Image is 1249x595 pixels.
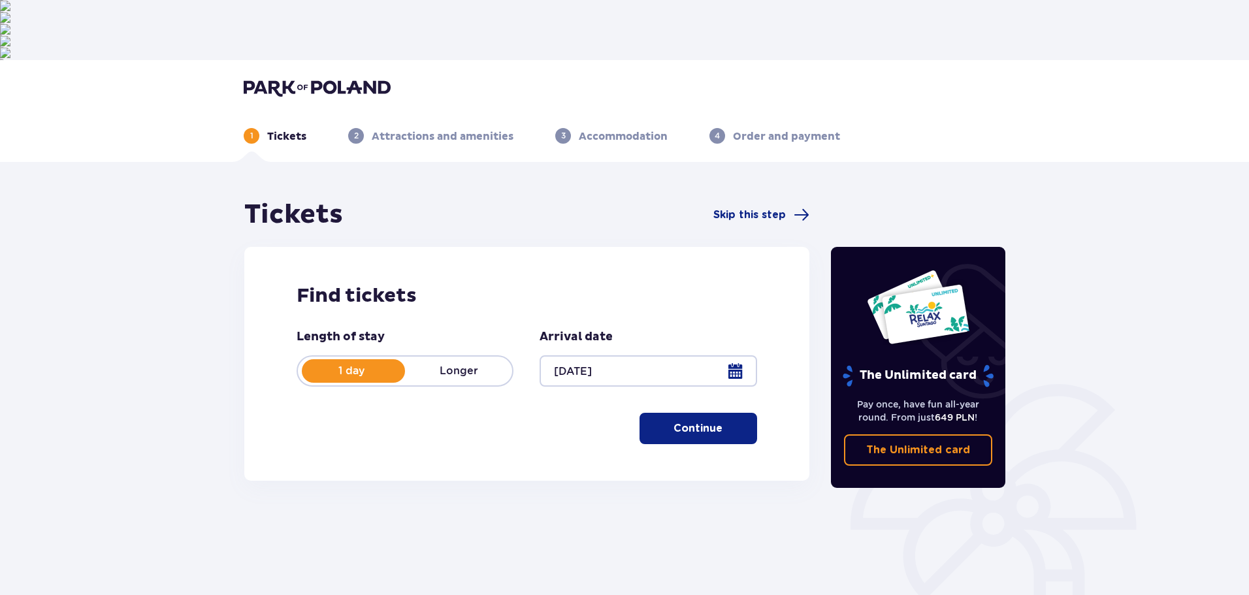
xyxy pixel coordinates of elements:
[713,208,786,222] span: Skip this step
[715,130,720,142] p: 4
[540,329,613,345] p: Arrival date
[244,78,391,97] img: Park of Poland logo
[267,129,306,144] p: Tickets
[733,129,840,144] p: Order and payment
[297,283,757,308] h2: Find tickets
[866,443,970,457] p: The Unlimited card
[561,130,566,142] p: 3
[844,434,993,466] a: The Unlimited card
[579,129,668,144] p: Accommodation
[297,329,385,345] p: Length of stay
[298,364,405,378] p: 1 day
[250,130,253,142] p: 1
[935,412,975,423] span: 649 PLN
[844,398,993,424] p: Pay once, have fun all-year round. From just !
[640,413,757,444] button: Continue
[354,130,359,142] p: 2
[372,129,513,144] p: Attractions and amenities
[673,421,722,436] p: Continue
[841,364,995,387] p: The Unlimited card
[244,199,343,231] h1: Tickets
[713,207,809,223] a: Skip this step
[405,364,512,378] p: Longer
